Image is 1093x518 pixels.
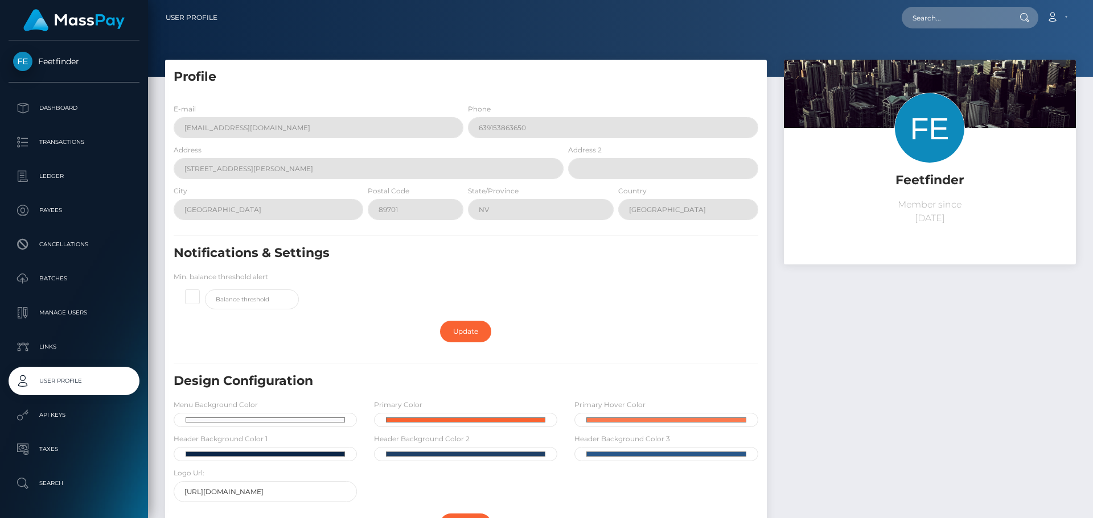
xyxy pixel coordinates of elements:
p: Manage Users [13,304,135,321]
span: Feetfinder [9,56,139,67]
label: City [174,186,187,196]
a: Batches [9,264,139,293]
a: Cancellations [9,230,139,259]
a: User Profile [166,6,217,30]
p: Batches [13,270,135,287]
a: Transactions [9,128,139,156]
label: Min. balance threshold alert [174,272,268,282]
p: Member since [DATE] [792,198,1067,225]
p: Transactions [13,134,135,151]
a: Manage Users [9,299,139,327]
img: ... [784,60,1076,254]
label: Address 2 [568,145,602,155]
a: Dashboard [9,94,139,122]
label: Header Background Color 1 [174,434,268,444]
p: Dashboard [13,100,135,117]
label: Primary Hover Color [574,400,646,410]
img: Feetfinder [13,52,32,71]
p: User Profile [13,372,135,389]
label: Menu Background Color [174,400,258,410]
a: API Keys [9,401,139,429]
p: Links [13,338,135,355]
label: State/Province [468,186,519,196]
label: E-mail [174,104,196,114]
h5: Feetfinder [792,172,1067,189]
label: Header Background Color 3 [574,434,670,444]
label: Postal Code [368,186,409,196]
h5: Profile [174,68,758,86]
a: Search [9,469,139,498]
label: Header Background Color 2 [374,434,470,444]
p: Search [13,475,135,492]
a: Update [440,321,491,342]
label: Country [618,186,647,196]
a: Links [9,333,139,361]
h5: Notifications & Settings [174,245,664,262]
a: Taxes [9,435,139,463]
a: Payees [9,196,139,225]
input: Search... [902,7,1009,28]
a: User Profile [9,367,139,395]
p: Cancellations [13,236,135,253]
h5: Design Configuration [174,372,664,390]
label: Logo Url: [174,468,204,478]
a: Ledger [9,162,139,190]
p: API Keys [13,407,135,424]
p: Taxes [13,441,135,458]
p: Payees [13,202,135,219]
p: Ledger [13,168,135,185]
label: Primary Color [374,400,422,410]
img: MassPay Logo [23,9,125,31]
label: Phone [468,104,491,114]
label: Address [174,145,202,155]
